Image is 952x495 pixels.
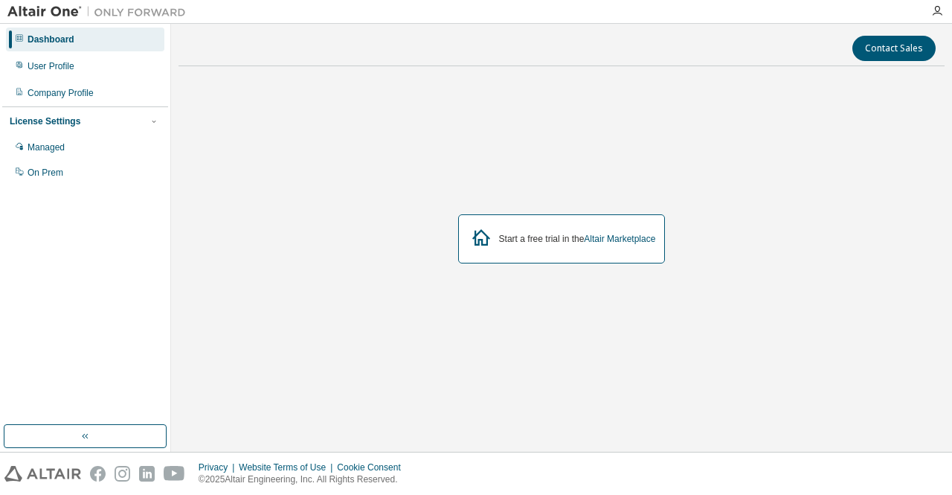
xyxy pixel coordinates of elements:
[7,4,193,19] img: Altair One
[90,466,106,482] img: facebook.svg
[337,462,409,473] div: Cookie Consent
[139,466,155,482] img: linkedin.svg
[28,33,74,45] div: Dashboard
[199,473,410,486] p: © 2025 Altair Engineering, Inc. All Rights Reserved.
[10,115,80,127] div: License Settings
[28,87,94,99] div: Company Profile
[28,60,74,72] div: User Profile
[199,462,239,473] div: Privacy
[115,466,130,482] img: instagram.svg
[239,462,337,473] div: Website Terms of Use
[4,466,81,482] img: altair_logo.svg
[584,234,655,244] a: Altair Marketplace
[28,167,63,179] div: On Prem
[28,141,65,153] div: Managed
[852,36,936,61] button: Contact Sales
[499,233,656,245] div: Start a free trial in the
[164,466,185,482] img: youtube.svg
